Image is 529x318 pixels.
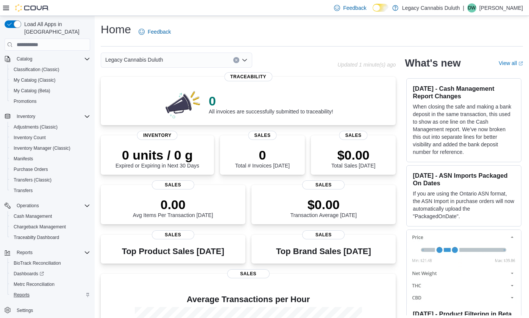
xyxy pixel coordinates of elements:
[14,224,66,230] span: Chargeback Management
[8,175,93,185] button: Transfers (Classic)
[8,258,93,268] button: BioTrack Reconciliation
[11,233,90,242] span: Traceabilty Dashboard
[14,306,36,315] a: Settings
[235,147,290,163] p: 0
[11,123,61,132] a: Adjustments (Classic)
[14,124,58,130] span: Adjustments (Classic)
[11,290,33,299] a: Reports
[11,259,64,268] a: BioTrack Reconciliation
[242,57,248,63] button: Open list of options
[8,290,93,300] button: Reports
[224,72,272,81] span: Traceability
[413,103,515,156] p: When closing the safe and making a bank deposit in the same transaction, this used to show as one...
[14,213,52,219] span: Cash Management
[14,281,55,287] span: Metrc Reconciliation
[2,111,93,122] button: Inventory
[11,280,90,289] span: Metrc Reconciliation
[11,280,58,289] a: Metrc Reconciliation
[227,269,270,278] span: Sales
[331,147,375,169] div: Total Sales [DATE]
[14,135,46,141] span: Inventory Count
[11,65,62,74] a: Classification (Classic)
[17,307,33,313] span: Settings
[11,259,90,268] span: BioTrack Reconciliation
[14,77,56,83] span: My Catalog (Classic)
[248,131,277,140] span: Sales
[11,86,53,95] a: My Catalog (Beta)
[8,132,93,143] button: Inventory Count
[115,147,199,163] p: 0 units / 0 g
[8,185,93,196] button: Transfers
[8,268,93,279] a: Dashboards
[14,166,48,172] span: Purchase Orders
[14,201,42,210] button: Operations
[302,180,345,189] span: Sales
[21,20,90,36] span: Load All Apps in [GEOGRAPHIC_DATA]
[14,54,35,64] button: Catalog
[14,67,59,73] span: Classification (Classic)
[8,122,93,132] button: Adjustments (Classic)
[11,222,69,231] a: Chargeback Management
[2,305,93,316] button: Settings
[11,154,90,163] span: Manifests
[8,164,93,175] button: Purchase Orders
[137,131,178,140] span: Inventory
[152,230,194,239] span: Sales
[8,154,93,164] button: Manifests
[14,112,38,121] button: Inventory
[122,247,224,256] h3: Top Product Sales [DATE]
[11,123,90,132] span: Adjustments (Classic)
[17,250,33,256] span: Reports
[14,201,90,210] span: Operations
[17,113,35,119] span: Inventory
[11,269,47,278] a: Dashboards
[14,234,59,240] span: Traceabilty Dashboard
[518,61,523,66] svg: External link
[11,144,73,153] a: Inventory Manager (Classic)
[11,165,90,174] span: Purchase Orders
[11,133,90,142] span: Inventory Count
[8,211,93,222] button: Cash Management
[479,3,523,12] p: [PERSON_NAME]
[8,143,93,154] button: Inventory Manager (Classic)
[11,269,90,278] span: Dashboards
[331,147,375,163] p: $0.00
[302,230,345,239] span: Sales
[337,62,396,68] p: Updated 1 minute(s) ago
[11,65,90,74] span: Classification (Classic)
[152,180,194,189] span: Sales
[164,89,203,119] img: 0
[17,56,32,62] span: Catalog
[8,64,93,75] button: Classification (Classic)
[14,260,61,266] span: BioTrack Reconciliation
[14,306,90,315] span: Settings
[101,22,131,37] h1: Home
[8,279,93,290] button: Metrc Reconciliation
[11,144,90,153] span: Inventory Manager (Classic)
[136,24,174,39] a: Feedback
[413,85,515,100] h3: [DATE] - Cash Management Report Changes
[209,93,333,115] div: All invoices are successfully submitted to traceability!
[14,112,90,121] span: Inventory
[209,93,333,109] p: 0
[11,133,49,142] a: Inventory Count
[11,212,90,221] span: Cash Management
[8,85,93,96] button: My Catalog (Beta)
[11,175,90,185] span: Transfers (Classic)
[468,3,476,12] span: DW
[276,247,371,256] h3: Top Brand Sales [DATE]
[11,154,36,163] a: Manifests
[2,247,93,258] button: Reports
[11,97,40,106] a: Promotions
[11,165,51,174] a: Purchase Orders
[133,197,213,218] div: Avg Items Per Transaction [DATE]
[11,175,55,185] a: Transfers (Classic)
[11,86,90,95] span: My Catalog (Beta)
[290,197,357,218] div: Transaction Average [DATE]
[11,76,59,85] a: My Catalog (Classic)
[15,4,49,12] img: Cova
[11,186,90,195] span: Transfers
[8,96,93,107] button: Promotions
[14,248,90,257] span: Reports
